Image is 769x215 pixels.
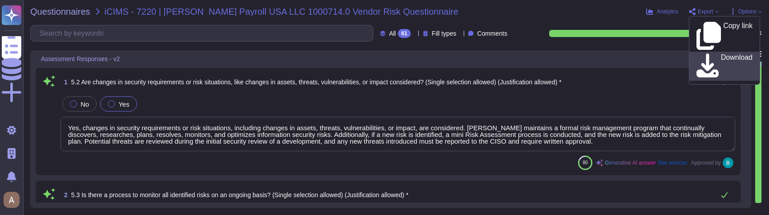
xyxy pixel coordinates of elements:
span: No [81,100,89,108]
span: See sources [658,160,688,165]
div: 61 [398,29,411,38]
span: Fill types [432,30,456,37]
textarea: Yes, changes in security requirements or risk situations, including changes in assets, threats, v... [61,117,735,151]
span: Generative AI answer [605,160,656,165]
span: Analytics [657,9,678,14]
span: Assessment Responses - v2 [41,56,120,62]
img: user [723,157,733,168]
span: Comments [477,30,507,37]
span: 80 [583,160,587,165]
button: user [2,190,26,210]
span: Questionnaires [30,7,90,16]
span: Approved by [691,160,721,165]
span: Yes [118,100,129,108]
input: Search by keywords [35,25,373,41]
img: user [4,192,20,208]
span: Export [698,9,713,14]
span: 2 [61,192,68,198]
span: 1 [61,79,68,85]
span: 5.3 Is there a process to monitor all identified risks on an ongoing basis? (Single selection all... [71,191,409,198]
span: All [389,30,396,37]
span: 5.2 Are changes in security requirements or risk situations, like changes in assets, threats, vul... [71,79,562,86]
button: Analytics [646,8,678,15]
span: Options [738,9,757,14]
p: Download [721,54,753,79]
span: iCIMS - 7220 | [PERSON_NAME] Payroll USA LLC 1000714.0 Vendor Risk Questionnaire [105,7,459,16]
a: Download [689,52,760,81]
p: Copy link [723,22,753,50]
a: Copy link [689,20,760,52]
